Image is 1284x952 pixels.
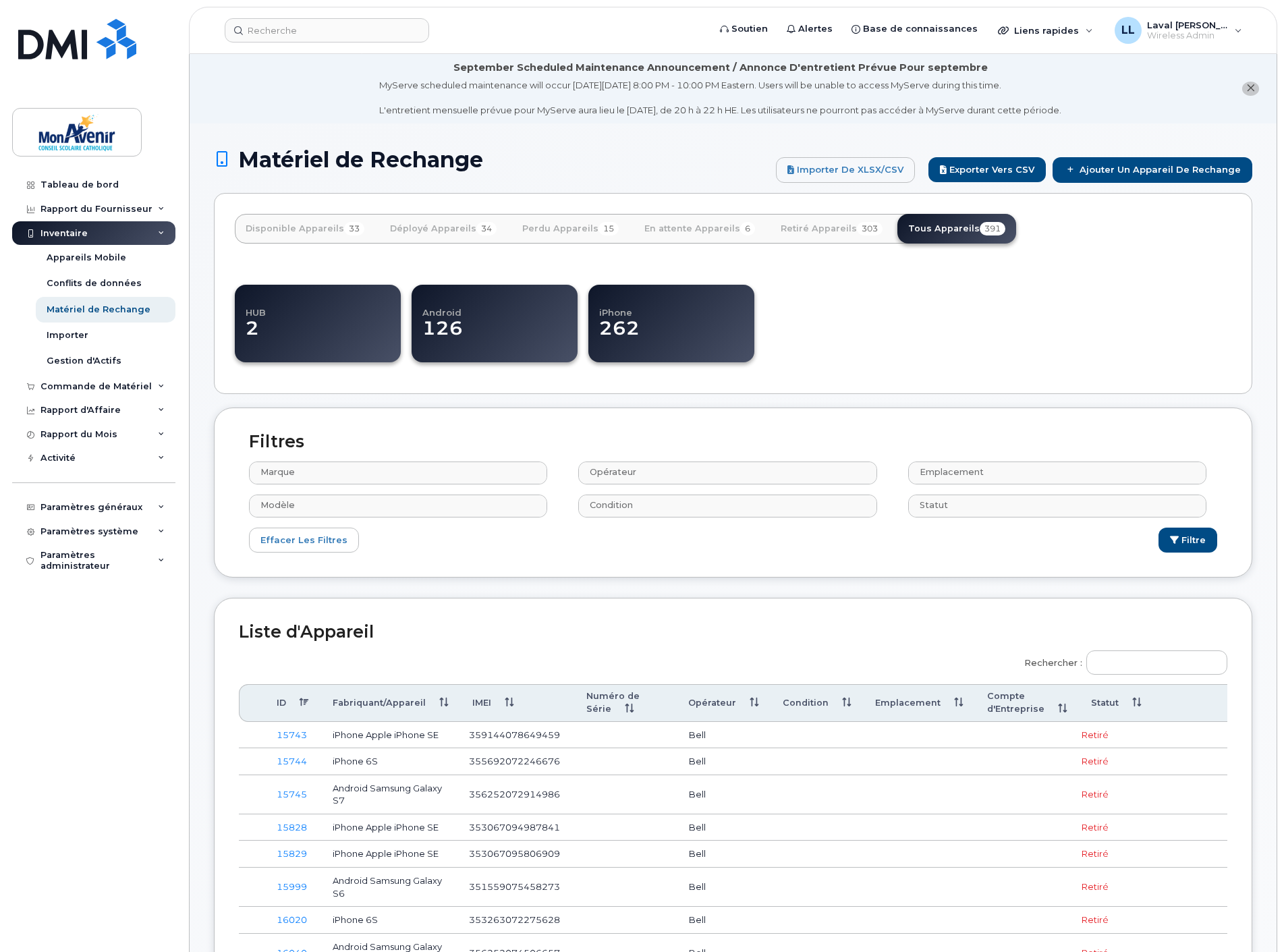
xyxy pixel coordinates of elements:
td: Bell [677,748,769,775]
td: 353263072275628 [457,907,574,934]
th: Emplacement: activer pour trier la colonne par ordre croissant [863,684,975,722]
td: Android Samsung Galaxy S6 [320,868,457,907]
a: Retiré Appareils303 [770,214,893,244]
th: ID: activer pour trier la colonne par ordre décroissant [264,684,321,722]
span: Retiré [1082,729,1109,740]
span: Retiré [1082,822,1109,833]
th: Condition: activer pour trier la colonne par ordre croissant [771,684,863,722]
td: 359144078649459 [457,722,574,749]
td: iPhone Apple iPhone SE [320,841,457,868]
div: MyServe scheduled maintenance will occur [DATE][DATE] 8:00 PM - 10:00 PM Eastern. Users will be u... [379,79,1061,117]
th: Compte d'Entreprise: activer pour trier la colonne par ordre croissant [975,684,1079,722]
td: iPhone 6S [320,907,457,934]
td: Bell [677,907,769,934]
span: 303 [857,222,883,235]
th: Fabriquant/Appareil: activer pour trier la colonne par ordre croissant [320,684,460,722]
button: Filtre [1159,528,1217,553]
a: Tous Appareils391 [897,214,1016,244]
td: 353067094987841 [457,814,574,841]
span: 15 [598,222,619,235]
a: 15828 [277,822,307,833]
div: September Scheduled Maintenance Announcement / Annonce D'entretient Prévue Pour septembre [453,61,988,75]
span: Retiré [1082,848,1109,859]
a: 15744 [277,756,307,766]
td: Bell [677,814,769,841]
button: close notification [1242,82,1259,96]
h1: Matériel de Rechange [214,148,769,171]
td: Bell [677,722,769,749]
a: 15999 [277,881,307,892]
td: Bell [677,868,769,907]
th: Statut: activer pour trier la colonne par ordre croissant [1079,684,1153,722]
a: 15829 [277,848,307,859]
a: Ajouter un Appareil de Rechange [1053,157,1252,183]
th: Opérateur: activer pour trier la colonne par ordre croissant [676,684,771,722]
td: Bell [677,775,769,814]
span: Retiré [1082,881,1109,892]
a: Perdu Appareils15 [511,214,630,244]
td: 356252072914986 [457,775,574,814]
dd: 126 [422,318,565,353]
a: 15743 [277,729,307,740]
dd: 262 [599,318,754,353]
td: 353067095806909 [457,841,574,868]
td: Android Samsung Galaxy S7 [320,775,457,814]
a: 15745 [277,789,307,800]
a: En attente Appareils6 [634,214,766,244]
span: Retiré [1082,756,1109,766]
a: Déployé Appareils34 [379,214,507,244]
span: 6 [740,222,755,235]
h4: iPhone [599,294,754,317]
input: Rechercher : [1086,650,1227,675]
a: Effacer les filtres [249,528,359,553]
td: 355692072246676 [457,748,574,775]
td: iPhone Apple iPhone SE [320,814,457,841]
span: 34 [476,222,497,235]
td: Bell [677,841,769,868]
h2: Liste d'Appareil [239,623,1227,642]
span: Retiré [1082,789,1109,800]
a: 16020 [277,914,307,925]
a: Disponible Appareils33 [235,214,375,244]
button: Exporter vers CSV [928,157,1046,182]
th: Numéro de Série: activer pour trier la colonne par ordre croissant [574,684,675,722]
h4: Android [422,294,565,317]
td: iPhone Apple iPhone SE [320,722,457,749]
label: Rechercher : [1015,642,1227,679]
td: iPhone 6S [320,748,457,775]
span: Retiré [1082,914,1109,925]
h4: HUB [246,294,389,317]
span: 33 [344,222,364,235]
h2: Filtres [239,432,1227,451]
dd: 2 [246,318,389,353]
th: IMEI: activer pour trier la colonne par ordre croissant [460,684,574,722]
a: Importer de XLSX/CSV [776,157,915,183]
td: 351559075458273 [457,868,574,907]
span: 391 [980,222,1005,235]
